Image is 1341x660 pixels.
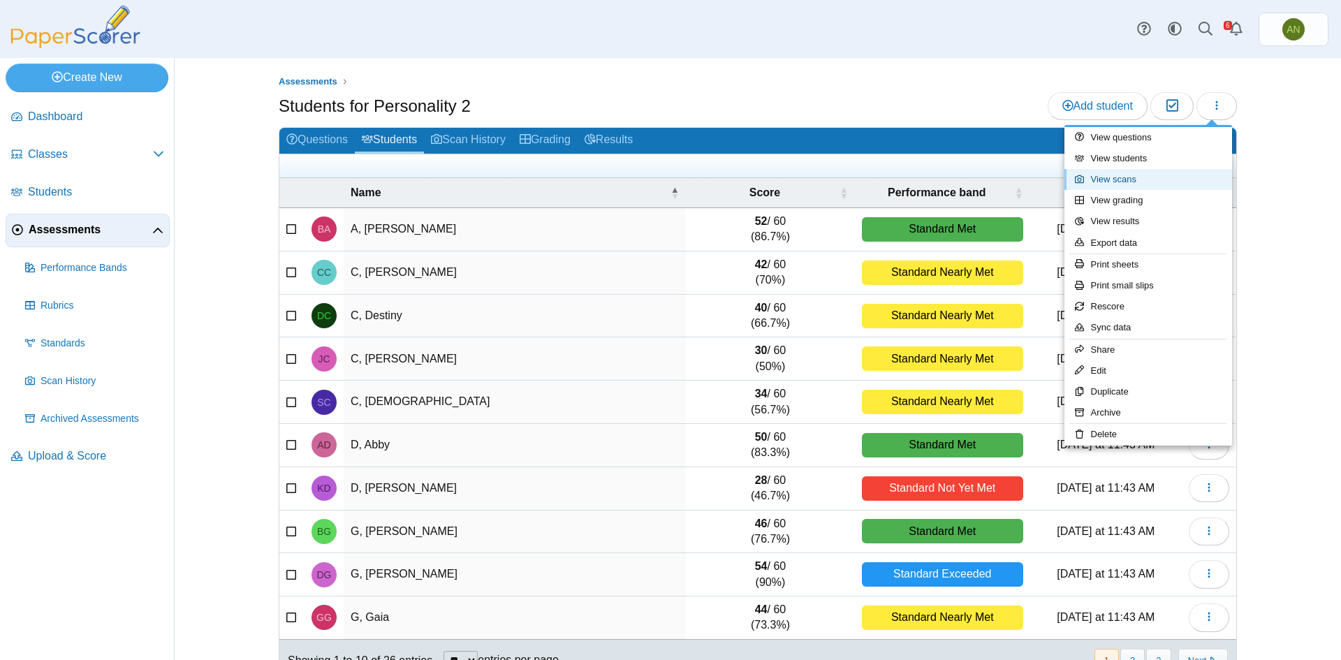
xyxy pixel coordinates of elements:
[670,186,679,200] span: Name : Activate to invert sorting
[317,527,331,536] span: Brittany G
[1057,395,1155,407] time: Oct 8, 2025 at 11:43 AM
[1057,439,1155,450] time: Oct 8, 2025 at 11:43 AM
[1057,482,1155,494] time: Oct 8, 2025 at 11:43 AM
[317,483,330,493] span: Kaitlin D
[862,217,1023,242] div: Standard Met
[318,224,331,234] span: Brenda A
[686,596,855,640] td: / 60 (73.3%)
[862,562,1023,587] div: Standard Exceeded
[1057,568,1155,580] time: Oct 8, 2025 at 11:43 AM
[862,346,1023,371] div: Standard Nearly Met
[318,354,330,364] span: Jocelyn C
[1064,233,1232,254] a: Export data
[1057,525,1155,537] time: Oct 8, 2025 at 11:43 AM
[1221,14,1252,45] a: Alerts
[20,402,170,436] a: Archived Assessments
[1064,275,1232,296] a: Print small slips
[755,603,768,615] b: 44
[316,613,332,622] span: Gaia G
[6,38,145,50] a: PaperScorer
[686,511,855,554] td: / 60 (76.7%)
[755,215,768,227] b: 52
[20,327,170,360] a: Standards
[344,596,686,640] td: G, Gaia
[1062,100,1133,112] span: Add student
[513,128,578,154] a: Grading
[862,304,1023,328] div: Standard Nearly Met
[1064,424,1232,445] a: Delete
[1282,18,1305,41] span: Abby Nance
[1057,611,1155,623] time: Oct 8, 2025 at 11:43 AM
[344,553,686,596] td: G, [PERSON_NAME]
[355,128,424,154] a: Students
[1287,24,1300,34] span: Abby Nance
[1064,211,1232,232] a: View results
[317,311,331,321] span: Destiny C
[1064,127,1232,148] a: View questions
[755,344,768,356] b: 30
[755,518,768,529] b: 46
[755,560,768,572] b: 54
[1057,309,1155,321] time: Oct 8, 2025 at 11:43 AM
[41,374,164,388] span: Scan History
[755,302,768,314] b: 40
[41,299,164,313] span: Rubrics
[6,138,170,172] a: Classes
[317,397,330,407] span: Shicoria C
[6,64,168,91] a: Create New
[1064,148,1232,169] a: View students
[344,511,686,554] td: G, [PERSON_NAME]
[20,251,170,285] a: Performance Bands
[686,251,855,295] td: / 60 (70%)
[28,448,164,464] span: Upload & Score
[755,388,768,399] b: 34
[344,208,686,251] td: A, [PERSON_NAME]
[1015,186,1023,200] span: Performance band : Activate to sort
[1064,169,1232,190] a: View scans
[6,214,170,247] a: Assessments
[686,337,855,381] td: / 60 (50%)
[6,101,170,134] a: Dashboard
[275,73,341,91] a: Assessments
[686,424,855,467] td: / 60 (83.3%)
[41,261,164,275] span: Performance Bands
[1057,353,1155,365] time: Oct 8, 2025 at 11:43 AM
[755,258,768,270] b: 42
[6,176,170,210] a: Students
[1064,402,1232,423] a: Archive
[28,184,164,200] span: Students
[693,185,837,200] span: Score
[28,147,153,162] span: Classes
[344,467,686,511] td: D, [PERSON_NAME]
[29,222,152,237] span: Assessments
[862,261,1023,285] div: Standard Nearly Met
[862,476,1023,501] div: Standard Not Yet Met
[755,474,768,486] b: 28
[686,381,855,424] td: / 60 (56.7%)
[1057,266,1155,278] time: Oct 8, 2025 at 11:43 AM
[862,519,1023,543] div: Standard Met
[862,390,1023,414] div: Standard Nearly Met
[1064,296,1232,317] a: Rescore
[6,6,145,48] img: PaperScorer
[279,76,337,87] span: Assessments
[686,553,855,596] td: / 60 (90%)
[686,208,855,251] td: / 60 (86.7%)
[840,186,848,200] span: Score : Activate to sort
[344,381,686,424] td: C, [DEMOGRAPHIC_DATA]
[862,185,1012,200] span: Performance band
[686,467,855,511] td: / 60 (46.7%)
[28,109,164,124] span: Dashboard
[41,337,164,351] span: Standards
[344,251,686,295] td: C, [PERSON_NAME]
[1048,92,1148,120] a: Add student
[862,606,1023,630] div: Standard Nearly Met
[1064,317,1232,338] a: Sync data
[344,424,686,467] td: D, Abby
[351,185,668,200] span: Name
[317,267,331,277] span: Cameron C
[20,365,170,398] a: Scan History
[1064,381,1232,402] a: Duplicate
[6,440,170,474] a: Upload & Score
[1064,360,1232,381] a: Edit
